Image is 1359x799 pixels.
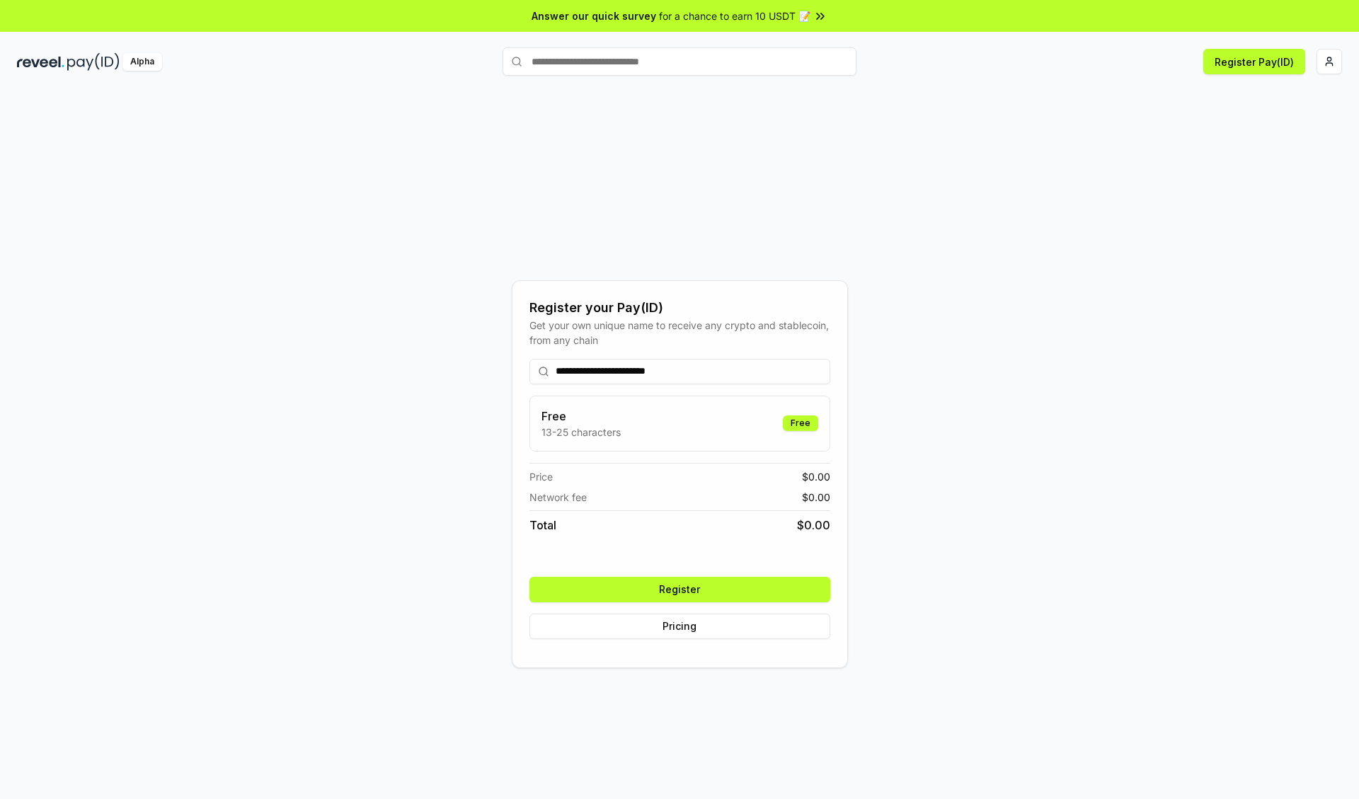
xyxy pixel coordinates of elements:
[529,469,553,484] span: Price
[541,425,621,439] p: 13-25 characters
[802,490,830,505] span: $ 0.00
[783,415,818,431] div: Free
[67,53,120,71] img: pay_id
[529,577,830,602] button: Register
[17,53,64,71] img: reveel_dark
[122,53,162,71] div: Alpha
[532,8,656,23] span: Answer our quick survey
[529,318,830,347] div: Get your own unique name to receive any crypto and stablecoin, from any chain
[529,614,830,639] button: Pricing
[541,408,621,425] h3: Free
[529,517,556,534] span: Total
[802,469,830,484] span: $ 0.00
[797,517,830,534] span: $ 0.00
[1203,49,1305,74] button: Register Pay(ID)
[529,298,830,318] div: Register your Pay(ID)
[659,8,810,23] span: for a chance to earn 10 USDT 📝
[529,490,587,505] span: Network fee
